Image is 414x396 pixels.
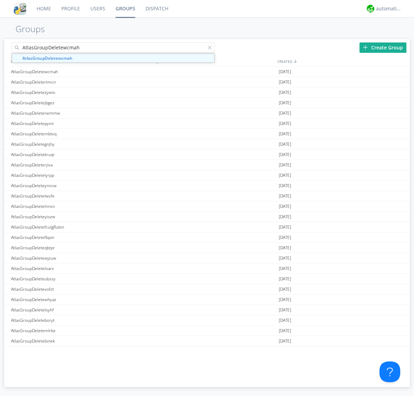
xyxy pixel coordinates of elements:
div: GROUPS [9,56,140,66]
a: AtlasGroupDeleteubssy[DATE] [4,274,410,284]
div: AtlasGroupDeleterjiva [9,160,142,170]
div: AtlasGroupDeletepynir [9,118,142,128]
a: AtlasGroupDeletefbpxr[DATE] [4,232,410,243]
a: AtlasGroupDeletertmcn[DATE] [4,77,410,87]
span: [DATE] [279,315,291,326]
a: AtlasGroupDeletenemmw[DATE] [4,108,410,118]
img: cddb5a64eb264b2086981ab96f4c1ba7 [14,2,26,15]
div: AtlasGroupDeletepqkqu [9,346,142,356]
div: AtlasGroupDeletejbges [9,98,142,108]
a: AtlasGroupDeletelyrpp[DATE] [4,170,410,181]
a: AtlasGroupDeletewcmah[DATE] [4,67,410,77]
div: AtlasGroupDeletewhyaz [9,294,142,305]
div: AtlasGroupDeleteynncw [9,181,142,191]
span: [DATE] [279,212,291,222]
span: [DATE] [279,87,291,98]
span: [DATE] [279,326,291,336]
span: [DATE] [279,191,291,201]
div: AtlasGroupDeletelyrpp [9,170,142,180]
a: AtlasGroupDeletelwsfe[DATE] [4,191,410,201]
span: [DATE] [279,98,291,108]
div: AtlasGroupDeletevofzt [9,284,142,294]
strong: AtlasGroupDeletewcmah [22,55,72,61]
a: AtlasGroupDeletefculgRubin[DATE] [4,222,410,232]
a: AtlasGroupDeletepqkqu[DATE] [4,346,410,357]
div: CREATED [276,56,410,66]
span: [DATE] [279,243,291,253]
div: AtlasGroupDeleteqbtpr [9,243,142,253]
span: [DATE] [279,305,291,315]
div: Create Group [359,42,406,53]
div: AtlasGroupDeletegnjhy [9,139,142,149]
a: AtlasGroupDeletejbges[DATE] [4,98,410,108]
a: AtlasGroupDeletelnnsn[DATE] [4,201,410,212]
span: [DATE] [279,232,291,243]
a: AtlasGroupDeletekruqr[DATE] [4,149,410,160]
span: [DATE] [279,77,291,87]
a: AtlasGroupDeletemlrke[DATE] [4,326,410,336]
div: AtlasGroupDeletembtvq [9,129,142,139]
a: AtlasGroupDeleteyiozw[DATE] [4,212,410,222]
span: [DATE] [279,181,291,191]
span: [DATE] [279,170,291,181]
span: [DATE] [279,222,291,232]
span: [DATE] [279,160,291,170]
span: [DATE] [279,118,291,129]
a: AtlasGroupDeleteboryt[DATE] [4,315,410,326]
span: [DATE] [279,139,291,149]
div: automation+atlas [376,5,402,12]
span: [DATE] [279,274,291,284]
div: AtlasGroupDeletebinek [9,336,142,346]
div: AtlasGroupDeletewcmah [9,67,142,77]
div: AtlasGroupDeletewjzuw [9,253,142,263]
img: plus.svg [363,45,368,50]
a: AtlasGroupDeleteqbtpr[DATE] [4,243,410,253]
div: AtlasGroupDeletekruqr [9,149,142,160]
div: AtlasGroupDeleteloarx [9,263,142,273]
a: AtlasGroupDeleteloarx[DATE] [4,263,410,274]
div: AtlasGroupDeletezywio [9,87,142,97]
a: AtlasGroupDeletewhyaz[DATE] [4,294,410,305]
div: AtlasGroupDeletelnnsn [9,201,142,211]
span: [DATE] [279,253,291,263]
div: AtlasGroupDeleteubssy [9,274,142,284]
div: AtlasGroupDeletenemmw [9,108,142,118]
a: AtlasGroupDeletewjzuw[DATE] [4,253,410,263]
a: AtlasGroupDeleteynncw[DATE] [4,181,410,191]
a: AtlasGroupDeletevofzt[DATE] [4,284,410,294]
span: [DATE] [279,284,291,294]
a: AtlasGroupDeleteloyhf[DATE] [4,305,410,315]
span: [DATE] [279,67,291,77]
a: AtlasGroupDeletegnjhy[DATE] [4,139,410,149]
a: AtlasGroupDeleterjiva[DATE] [4,160,410,170]
span: [DATE] [279,108,291,118]
a: AtlasGroupDeletezywio[DATE] [4,87,410,98]
span: [DATE] [279,294,291,305]
div: AtlasGroupDeleteyiozw [9,212,142,222]
input: Search groups [12,42,215,53]
div: AtlasGroupDeletefbpxr [9,232,142,242]
a: AtlasGroupDeletepynir[DATE] [4,118,410,129]
span: [DATE] [279,263,291,274]
span: [DATE] [279,149,291,160]
div: AtlasGroupDeletemlrke [9,326,142,336]
div: AtlasGroupDeleteboryt [9,315,142,325]
a: AtlasGroupDeletebinek[DATE] [4,336,410,346]
div: AtlasGroupDeleteloyhf [9,305,142,315]
span: [DATE] [279,201,291,212]
a: AtlasGroupDeletembtvq[DATE] [4,129,410,139]
span: [DATE] [279,346,291,357]
div: AtlasGroupDeletelwsfe [9,191,142,201]
iframe: Toggle Customer Support [379,361,400,382]
div: AtlasGroupDeletertmcn [9,77,142,87]
img: d2d01cd9b4174d08988066c6d424eccd [367,5,374,12]
div: AtlasGroupDeletefculgRubin [9,222,142,232]
span: [DATE] [279,336,291,346]
span: [DATE] [279,129,291,139]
